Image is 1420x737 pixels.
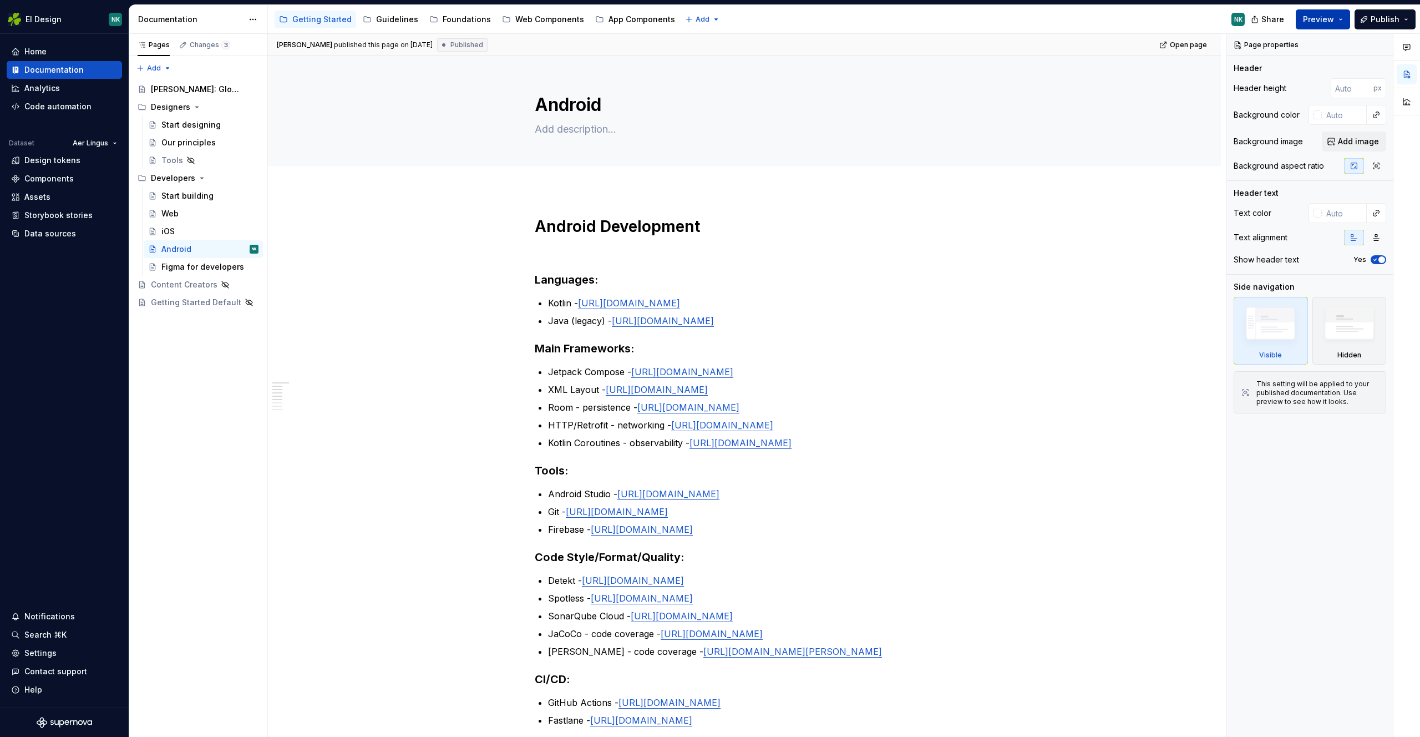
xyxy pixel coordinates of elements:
a: [URL][DOMAIN_NAME] [631,610,733,622]
a: [URL][DOMAIN_NAME] [566,506,668,517]
div: Background aspect ratio [1234,160,1324,171]
div: Web [161,208,179,219]
p: px [1373,84,1382,93]
p: Java (legacy) - [548,314,954,327]
p: Room - persistence - [548,401,954,414]
a: [URL][DOMAIN_NAME] [590,715,692,726]
span: Add [147,64,161,73]
div: Getting Started [292,14,352,25]
div: Analytics [24,83,60,94]
span: Share [1261,14,1284,25]
div: Dataset [9,139,34,148]
p: GitHub Actions - [548,696,954,709]
a: Settings [7,644,122,662]
div: Hidden [1337,351,1361,360]
div: Android [161,244,191,255]
div: Data sources [24,228,76,239]
textarea: Android [532,92,952,118]
div: Side navigation [1234,281,1295,292]
div: Developers [133,169,263,187]
div: Header [1234,63,1262,74]
a: Start designing [144,116,263,134]
div: [PERSON_NAME]: Global Experience Language [151,84,242,95]
div: Code automation [24,101,92,112]
a: Analytics [7,79,122,97]
a: Guidelines [358,11,423,28]
svg: Supernova Logo [37,717,92,728]
div: Figma for developers [161,261,244,272]
div: Our principles [161,137,216,148]
a: [URL][DOMAIN_NAME] [617,488,719,499]
div: Visible [1234,297,1308,365]
a: Storybook stories [7,206,122,224]
a: [URL][DOMAIN_NAME] [661,628,763,639]
div: Search ⌘K [24,629,67,640]
h3: Languages: [535,272,954,287]
h3: Code Style/Format/Quality: [535,549,954,565]
div: App Components [608,14,675,25]
span: Publish [1371,14,1399,25]
p: SonarQube Cloud - [548,609,954,623]
div: Designers [151,102,190,113]
a: Start building [144,187,263,205]
div: Components [24,173,74,184]
a: [URL][DOMAIN_NAME] [591,593,693,604]
button: Contact support [7,663,122,680]
div: Developers [151,173,195,184]
a: [URL][DOMAIN_NAME] [618,697,721,708]
span: Published [450,41,483,49]
div: Documentation [138,14,243,25]
p: Spotless - [548,592,954,605]
div: Documentation [24,64,84,75]
p: Kotlin - [548,296,954,310]
p: Jetpack Compose - [548,365,954,378]
a: [URL][DOMAIN_NAME] [671,420,773,431]
button: Aer Lingus [68,135,122,151]
a: Code automation [7,98,122,115]
span: [PERSON_NAME] [277,41,332,49]
div: Background color [1234,109,1300,120]
a: Getting Started [275,11,356,28]
button: Notifications [7,608,122,625]
span: Preview [1303,14,1334,25]
span: Add image [1338,136,1379,147]
a: Open page [1156,37,1212,53]
div: NK [252,244,257,255]
div: Help [24,684,42,695]
span: Open page [1170,41,1207,49]
div: Contact support [24,666,87,677]
div: Settings [24,648,57,659]
a: Assets [7,188,122,206]
p: Git - [548,505,954,518]
div: Tools [161,155,183,166]
div: Guidelines [376,14,418,25]
div: Header height [1234,83,1286,94]
a: Getting Started Default [133,294,263,311]
a: [URL][DOMAIN_NAME] [578,297,680,309]
a: AndroidNK [144,240,263,258]
div: This setting will be applied to your published documentation. Use preview to see how it looks. [1256,380,1379,406]
a: [URL][DOMAIN_NAME] [689,437,792,448]
div: Getting Started Default [151,297,241,308]
div: Start designing [161,119,221,130]
a: [URL][DOMAIN_NAME] [631,366,733,377]
div: NK [1234,15,1242,24]
button: Help [7,681,122,699]
div: Page tree [275,8,679,31]
img: 56b5df98-d96d-4d7e-807c-0afdf3bdaefa.png [8,13,21,26]
p: XML Layout - [548,383,954,396]
a: Components [7,170,122,188]
a: Foundations [425,11,495,28]
div: Hidden [1312,297,1387,365]
button: Search ⌘K [7,626,122,644]
div: Design tokens [24,155,80,166]
a: iOS [144,223,263,240]
div: Notifications [24,611,75,622]
div: Designers [133,98,263,116]
a: Home [7,43,122,60]
a: Our principles [144,134,263,152]
div: Pages [138,41,170,49]
div: Visible [1259,351,1282,360]
div: Start building [161,190,214,201]
input: Auto [1331,78,1373,98]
